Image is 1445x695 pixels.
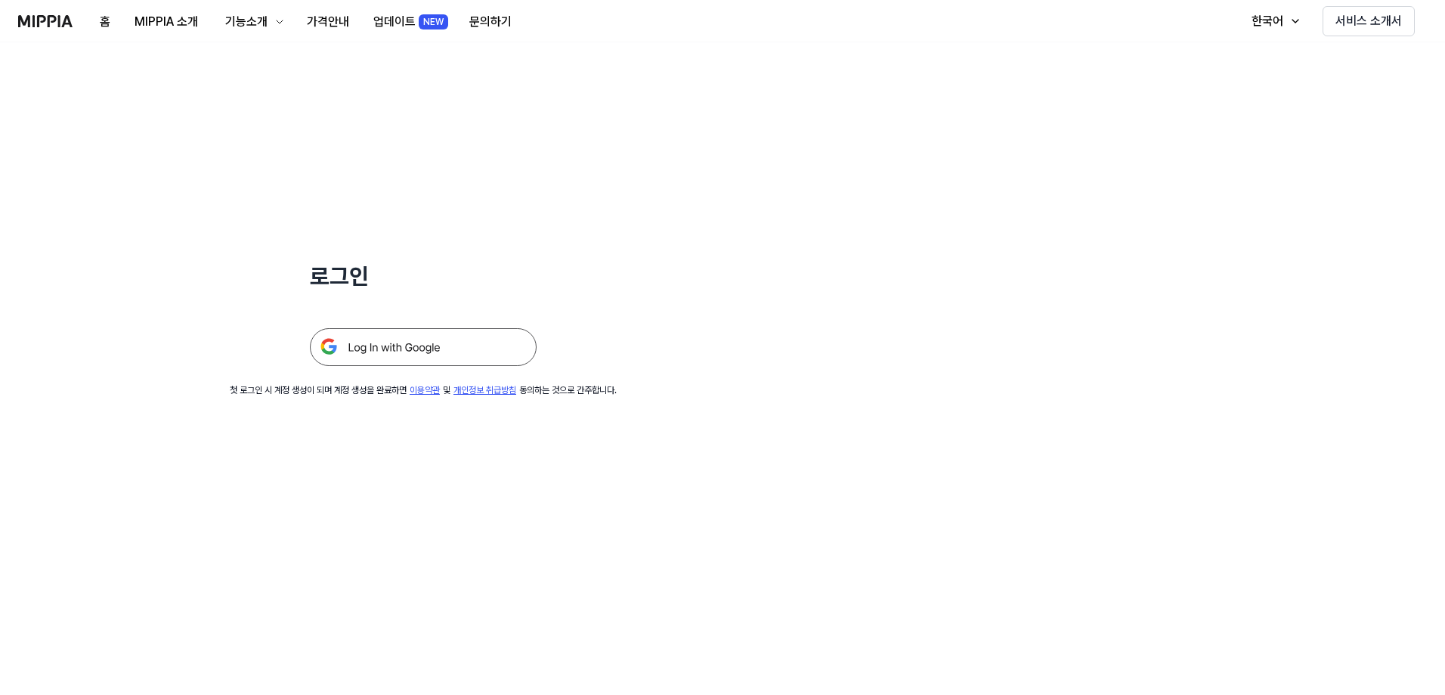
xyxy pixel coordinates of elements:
a: 개인정보 취급방침 [453,385,516,396]
a: 업데이트NEW [361,1,457,42]
button: MIPPIA 소개 [122,7,210,37]
button: 한국어 [1236,6,1310,36]
div: 첫 로그인 시 계정 생성이 되며 계정 생성을 완료하면 및 동의하는 것으로 간주합니다. [230,384,617,397]
div: NEW [419,14,448,29]
button: 기능소개 [210,7,295,37]
img: 구글 로그인 버튼 [310,328,537,366]
button: 가격안내 [295,7,361,37]
button: 업데이트NEW [361,7,457,37]
button: 문의하기 [457,7,524,37]
img: logo [18,15,73,27]
div: 기능소개 [222,13,271,31]
h1: 로그인 [310,260,537,292]
a: 이용약관 [410,385,440,396]
button: 홈 [88,7,122,37]
button: 서비스 소개서 [1323,6,1415,36]
div: 한국어 [1249,12,1286,30]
